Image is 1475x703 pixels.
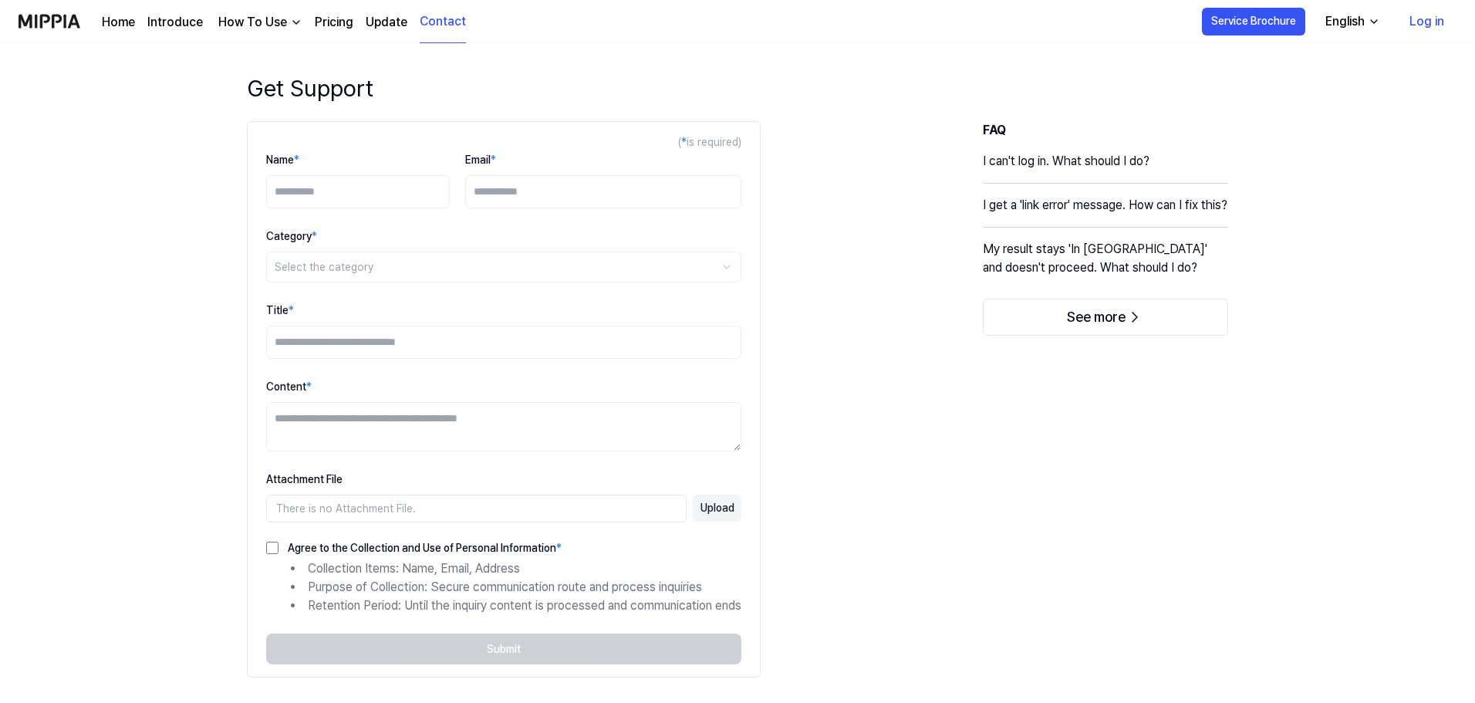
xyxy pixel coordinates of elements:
[315,13,353,32] a: Pricing
[266,154,299,166] label: Name
[983,240,1228,289] a: My result stays 'In [GEOGRAPHIC_DATA]' and doesn't proceed. What should I do?
[1322,12,1368,31] div: English
[291,578,741,597] li: Purpose of Collection: Secure communication route and process inquiries
[102,13,135,32] a: Home
[1067,309,1126,325] span: See more
[266,495,687,522] div: There is no Attachment File.
[266,380,312,393] label: Content
[266,304,294,316] label: Title
[983,310,1228,325] a: See more
[215,13,302,32] button: How To Use
[420,1,466,43] a: Contact
[1313,6,1389,37] button: English
[290,16,302,29] img: down
[266,134,741,150] div: ( is required)
[215,13,290,32] div: How To Use
[291,597,741,615] li: Retention Period: Until the inquiry content is processed and communication ends
[983,121,1228,140] h3: FAQ
[366,13,407,32] a: Update
[693,495,741,522] button: Upload
[983,152,1228,183] a: I can't log in. What should I do?
[266,230,317,242] label: Category
[291,559,741,578] li: Collection Items: Name, Email, Address
[983,196,1228,227] a: I get a 'link error' message. How can I fix this?
[983,299,1228,336] button: See more
[147,13,203,32] a: Introduce
[1202,8,1305,35] button: Service Brochure
[278,542,562,553] label: Agree to the Collection and Use of Personal Information
[266,473,343,485] label: Attachment File
[465,154,496,166] label: Email
[247,71,373,106] h1: Get Support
